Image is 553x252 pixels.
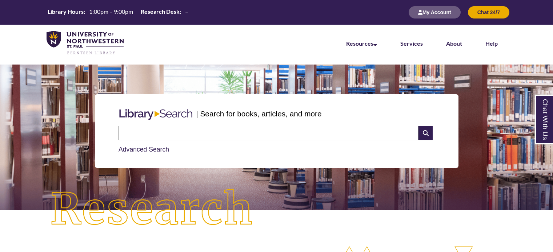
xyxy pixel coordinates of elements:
img: Libary Search [116,106,196,123]
i: Search [418,126,432,140]
a: Services [400,40,423,47]
button: My Account [409,6,461,18]
th: Library Hours: [45,8,86,16]
a: Help [485,40,498,47]
a: About [446,40,462,47]
a: Chat 24/7 [468,9,509,15]
a: Hours Today [45,8,191,17]
span: – [185,8,188,15]
a: Resources [346,40,377,47]
th: Research Desk: [138,8,182,16]
button: Chat 24/7 [468,6,509,18]
a: My Account [409,9,461,15]
a: Advanced Search [119,146,169,153]
img: UNWSP Library Logo [47,31,124,55]
span: 1:00pm – 9:00pm [89,8,133,15]
p: | Search for books, articles, and more [196,108,321,119]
